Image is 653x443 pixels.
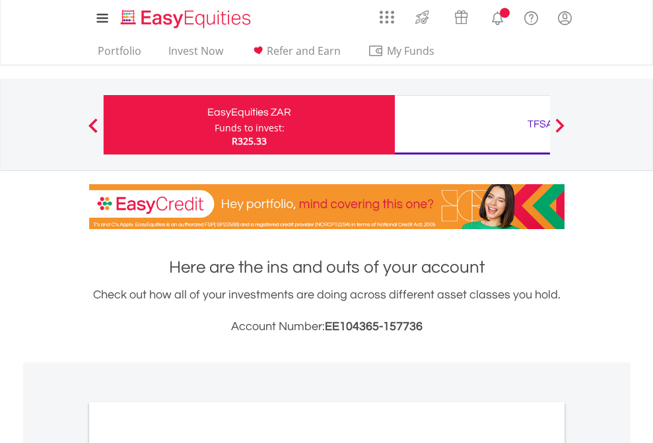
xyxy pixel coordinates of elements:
span: R325.33 [232,135,267,147]
a: FAQ's and Support [514,3,548,30]
button: Next [547,125,573,138]
span: Refer and Earn [267,44,341,58]
a: Portfolio [92,44,147,65]
img: EasyEquities_Logo.png [118,8,256,30]
span: EE104365-157736 [325,320,423,333]
div: EasyEquities ZAR [112,103,387,121]
a: Home page [116,3,256,30]
h1: Here are the ins and outs of your account [89,256,565,279]
div: Check out how all of your investments are doing across different asset classes you hold. [89,286,565,336]
img: vouchers-v2.svg [450,7,472,28]
img: thrive-v2.svg [411,7,433,28]
img: grid-menu-icon.svg [380,10,394,24]
a: Invest Now [163,44,228,65]
img: EasyCredit Promotion Banner [89,184,565,229]
h3: Account Number: [89,318,565,336]
button: Previous [80,125,106,138]
a: AppsGrid [371,3,403,24]
a: Notifications [481,3,514,30]
div: Funds to invest: [215,121,285,135]
span: My Funds [368,42,454,59]
a: Refer and Earn [245,44,346,65]
a: My Profile [548,3,582,32]
a: Vouchers [442,3,481,28]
